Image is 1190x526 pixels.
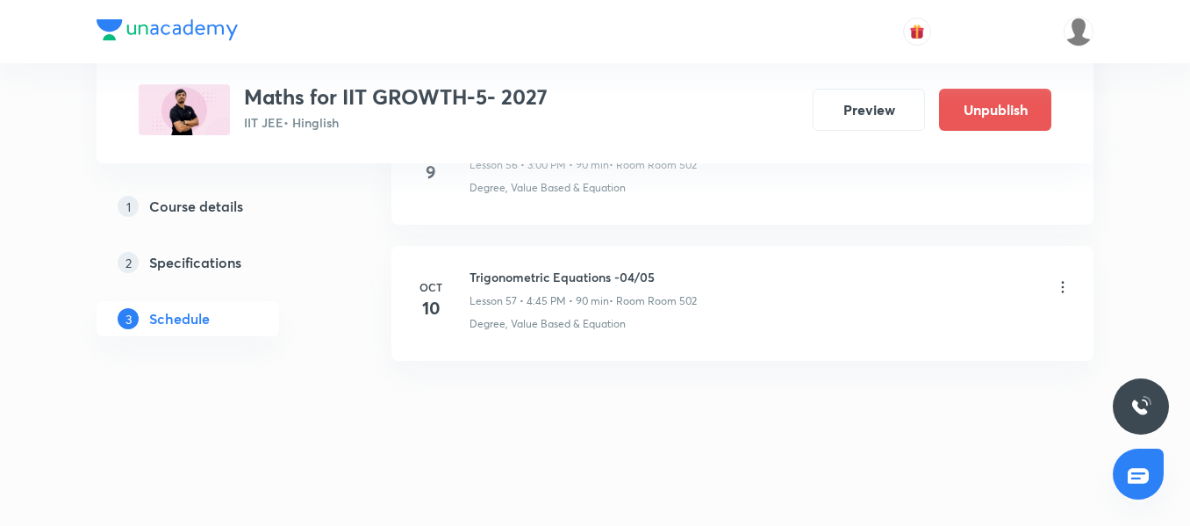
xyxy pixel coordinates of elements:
p: Degree, Value Based & Equation [470,316,626,332]
a: 1Course details [97,189,335,224]
h5: Specifications [149,252,241,273]
button: avatar [903,18,931,46]
p: IIT JEE • Hinglish [244,113,548,132]
p: 3 [118,308,139,329]
img: ttu [1130,396,1151,417]
p: Degree, Value Based & Equation [470,180,626,196]
img: 260BE100-EA06-4477-8EA3-6E4C094CA34E_plus.png [139,84,230,135]
p: Lesson 56 • 3:00 PM • 90 min [470,157,609,173]
h4: 9 [413,159,448,185]
a: Company Logo [97,19,238,45]
h5: Course details [149,196,243,217]
button: Unpublish [939,89,1051,131]
p: 2 [118,252,139,273]
h5: Schedule [149,308,210,329]
a: 2Specifications [97,245,335,280]
p: • Room Room 502 [609,157,697,173]
h6: Trigonometric Equations -04/05 [470,268,697,286]
h4: 10 [413,295,448,321]
img: avatar [909,24,925,40]
h3: Maths for IIT GROWTH-5- 2027 [244,84,548,110]
img: Gopal Kumar [1064,17,1093,47]
p: 1 [118,196,139,217]
h6: Oct [413,279,448,295]
button: Preview [813,89,925,131]
p: Lesson 57 • 4:45 PM • 90 min [470,293,609,309]
img: Company Logo [97,19,238,40]
p: • Room Room 502 [609,293,697,309]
